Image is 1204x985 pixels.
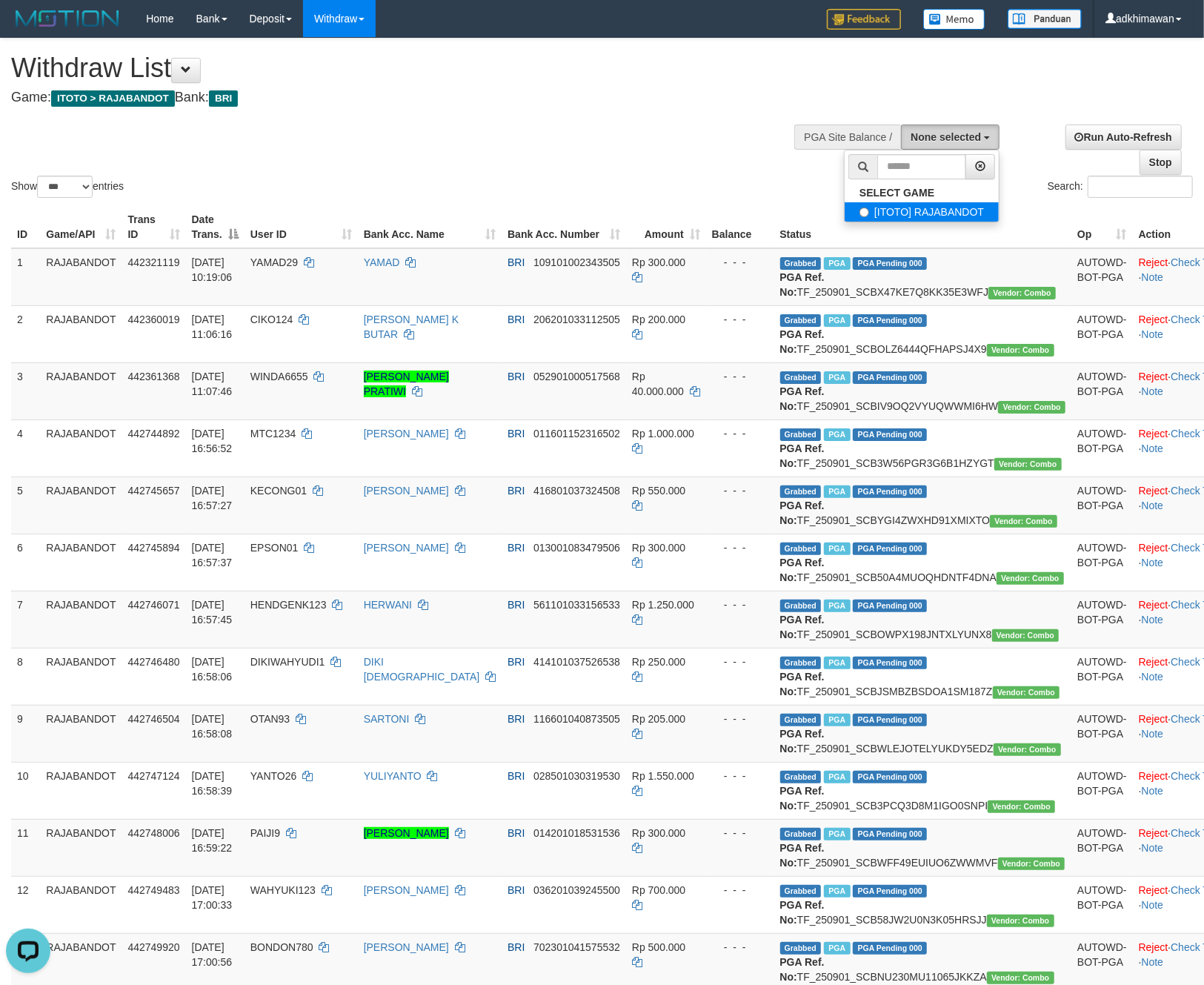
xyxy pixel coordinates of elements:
[127,314,179,325] span: 442360019
[1142,500,1164,511] a: Note
[774,305,1072,362] td: TF_250901_SCBOLZ6444QFHAPSJ4X9
[364,827,449,839] a: [PERSON_NAME]
[774,248,1072,306] td: TF_250901_SCBX47KE7Q8KK35E3WFJ
[824,885,850,898] span: Marked by adkmelisa
[533,770,620,782] span: Copy 028501030319530 to clipboard
[1139,713,1168,725] a: Reject
[859,187,934,199] b: SELECT GAME
[780,557,825,583] b: PGA Ref. No:
[364,428,449,440] a: [PERSON_NAME]
[508,770,525,782] span: BRI
[11,876,40,933] td: 12
[988,800,1055,813] span: Vendor URL: https://secure11.1velocity.biz
[127,599,179,611] span: 442746071
[192,314,233,340] span: [DATE] 11:06:16
[508,371,525,382] span: BRI
[1142,671,1164,683] a: Note
[632,542,685,554] span: Rp 300.000
[632,713,685,725] span: Rp 205.000
[1139,485,1168,497] a: Reject
[911,131,981,143] span: None selected
[632,485,685,497] span: Rp 550.000
[192,941,233,968] span: [DATE] 17:00:56
[508,656,525,668] span: BRI
[127,485,179,497] span: 442745657
[209,90,238,107] span: BRI
[533,884,620,896] span: Copy 036201039245500 to clipboard
[192,713,233,740] span: [DATE] 16:58:08
[250,827,280,839] span: PAIJI9
[632,770,694,782] span: Rp 1.550.000
[1142,614,1164,626] a: Note
[533,428,620,440] span: Copy 011601152316502 to clipboard
[40,419,122,477] td: RAJABANDOT
[992,629,1060,642] span: Vendor URL: https://secure11.1velocity.biz
[364,256,400,268] a: YAMAD
[127,542,179,554] span: 442745894
[1071,591,1133,648] td: AUTOWD-BOT-PGA
[1071,206,1133,248] th: Op: activate to sort column ascending
[853,485,927,498] span: PGA Pending
[40,534,122,591] td: RAJABANDOT
[508,542,525,554] span: BRI
[508,827,525,839] span: BRI
[774,819,1072,876] td: TF_250901_SCBWFF49EUIUO6ZWWMVF
[533,941,620,953] span: Copy 702301041575532 to clipboard
[127,770,179,782] span: 442747124
[853,657,927,669] span: PGA Pending
[127,827,179,839] span: 442748006
[127,713,179,725] span: 442746504
[11,648,40,705] td: 8
[997,572,1064,585] span: Vendor URL: https://secure11.1velocity.biz
[40,305,122,362] td: RAJABANDOT
[40,248,122,306] td: RAJABANDOT
[712,369,768,384] div: - - -
[11,419,40,477] td: 4
[127,884,179,896] span: 442749483
[1139,599,1168,611] a: Reject
[632,884,685,896] span: Rp 700.000
[364,371,449,397] a: [PERSON_NAME] PRATIWI
[1139,770,1168,782] a: Reject
[987,915,1054,927] span: Vendor URL: https://secure11.1velocity.biz
[11,206,40,248] th: ID
[127,428,179,440] span: 442744892
[712,312,768,327] div: - - -
[533,256,620,268] span: Copy 109101002343505 to clipboard
[192,656,233,683] span: [DATE] 16:58:06
[712,426,768,441] div: - - -
[712,883,768,898] div: - - -
[626,206,706,248] th: Amount: activate to sort column ascending
[192,371,233,397] span: [DATE] 11:07:46
[774,591,1072,648] td: TF_250901_SCBOWPX198JNTXLYUNX8
[1142,328,1164,340] a: Note
[859,208,869,217] input: [ITOTO] RAJABANDOT
[250,713,290,725] span: OTAN93
[192,485,233,511] span: [DATE] 16:57:27
[1071,248,1133,306] td: AUTOWD-BOT-PGA
[780,714,822,726] span: Grabbed
[780,314,822,327] span: Grabbed
[37,176,93,198] select: Showentries
[824,714,850,726] span: Marked by adkmelisa
[774,648,1072,705] td: TF_250901_SCBJSMBZBSDOA1SM187Z
[712,597,768,612] div: - - -
[706,206,774,248] th: Balance
[1139,827,1168,839] a: Reject
[127,941,179,953] span: 442749920
[824,657,850,669] span: Marked by adkmelisa
[40,648,122,705] td: RAJABANDOT
[1071,876,1133,933] td: AUTOWD-BOT-PGA
[780,614,825,640] b: PGA Ref. No:
[780,885,822,898] span: Grabbed
[1140,150,1182,175] a: Stop
[998,858,1065,870] span: Vendor URL: https://secure11.1velocity.biz
[1142,842,1164,854] a: Note
[508,256,525,268] span: BRI
[824,257,850,270] span: Marked by adkmelisa
[186,206,245,248] th: Date Trans.: activate to sort column descending
[994,743,1061,756] span: Vendor URL: https://secure11.1velocity.biz
[40,705,122,762] td: RAJABANDOT
[774,876,1072,933] td: TF_250901_SCB58JW2U0N3K05HRSJJ
[632,314,685,325] span: Rp 200.000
